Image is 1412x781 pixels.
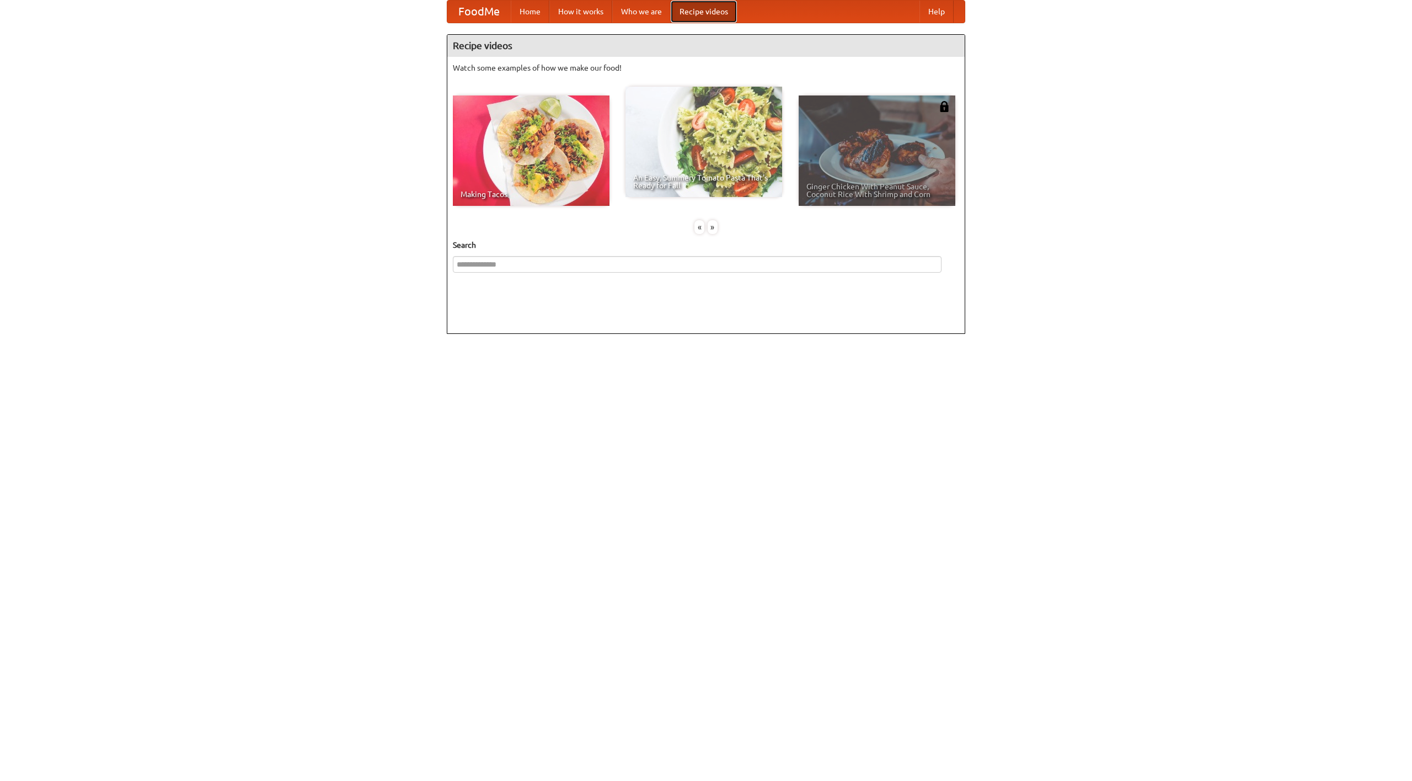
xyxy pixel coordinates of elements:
a: Making Tacos [453,95,609,206]
a: Who we are [612,1,671,23]
a: Recipe videos [671,1,737,23]
div: « [694,220,704,234]
div: » [708,220,718,234]
a: An Easy, Summery Tomato Pasta That's Ready for Fall [625,87,782,197]
a: Help [919,1,954,23]
img: 483408.png [939,101,950,112]
span: Making Tacos [461,190,602,198]
a: How it works [549,1,612,23]
a: Home [511,1,549,23]
h4: Recipe videos [447,35,965,57]
p: Watch some examples of how we make our food! [453,62,959,73]
h5: Search [453,240,959,251]
span: An Easy, Summery Tomato Pasta That's Ready for Fall [633,174,774,189]
a: FoodMe [447,1,511,23]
